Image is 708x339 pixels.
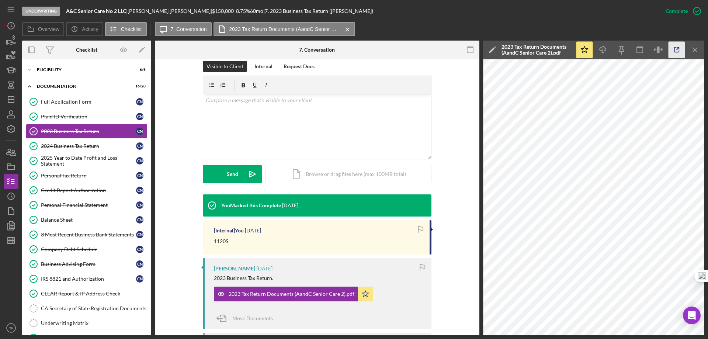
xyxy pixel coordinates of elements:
[26,316,147,331] a: Underwriting Matrix
[26,227,147,242] a: 3 Most Recent Business Bank StatementsCN
[41,202,136,208] div: Personal Financial Statement
[136,275,143,283] div: C N
[698,272,706,280] img: one_i.png
[299,47,335,53] div: 7. Conversation
[214,309,280,328] button: Move Documents
[38,26,59,32] label: Overview
[136,98,143,105] div: C N
[22,7,60,16] div: Underwriting
[26,109,147,124] a: Plaid ID VerificationCN
[66,22,103,36] button: Activity
[41,99,136,105] div: Full Application Form
[26,301,147,316] a: CA Secretary of State Registration Documents
[26,271,147,286] a: IRS 8821 and AuthorizationCN
[26,286,147,301] a: CLEAR Report & IP Address Check
[41,305,147,311] div: CA Secretary of State Registration Documents
[41,217,136,223] div: Balance Sheet
[214,22,355,36] button: 2023 Tax Return Documents (AandC Senior Care 2).pdf
[26,212,147,227] a: Balance SheetCN
[250,8,263,14] div: 60 mo
[37,68,127,72] div: Eligibility
[66,8,126,14] b: A&C Senior Care No 2 LLC
[136,201,143,209] div: C N
[254,61,273,72] div: Internal
[136,128,143,135] div: C N
[136,142,143,150] div: C N
[212,8,234,14] span: $150,000
[203,165,262,183] button: Send
[282,203,298,208] time: 2025-08-14 16:43
[658,4,704,18] button: Complete
[26,94,147,109] a: Full Application FormCN
[26,139,147,153] a: 2024 Business Tax ReturnCN
[26,257,147,271] a: Business Advising FormCN
[214,275,273,281] div: 2023 Business Tax Return.
[214,228,244,234] div: [Internal] You
[245,228,261,234] time: 2025-08-14 16:43
[214,237,228,245] p: 1120S
[136,260,143,268] div: C N
[284,61,315,72] div: Request Docs
[76,47,97,53] div: Checklist
[41,261,136,267] div: Business Advising Form
[683,307,701,324] div: Open Intercom Messenger
[41,187,136,193] div: Credit Report Authorization
[280,61,318,72] button: Request Docs
[171,26,207,32] label: 7. Conversation
[82,26,98,32] label: Activity
[41,320,147,326] div: Underwriting Matrix
[41,173,136,179] div: Personal Tax Return
[251,61,276,72] button: Internal
[41,155,136,167] div: 2025 Year to Date Profit and Loss Statement
[41,246,136,252] div: Company Debt Schedule
[136,172,143,179] div: C N
[221,203,281,208] div: You Marked this Complete
[128,8,212,14] div: [PERSON_NAME] [PERSON_NAME] |
[37,84,127,89] div: Documentation
[155,22,212,36] button: 7. Conversation
[502,44,572,56] div: 2023 Tax Return Documents (AandC Senior Care 2).pdf
[136,216,143,224] div: C N
[66,8,128,14] div: |
[41,128,136,134] div: 2023 Business Tax Return
[41,232,136,238] div: 3 Most Recent Business Bank Statements
[41,291,147,297] div: CLEAR Report & IP Address Check
[236,8,250,14] div: 8.75 %
[41,114,136,120] div: Plaid ID Verification
[132,84,146,89] div: 16 / 20
[136,187,143,194] div: C N
[8,326,14,330] text: RK
[41,143,136,149] div: 2024 Business Tax Return
[206,61,243,72] div: Visible to Client
[26,168,147,183] a: Personal Tax ReturnCN
[4,321,18,335] button: RK
[26,153,147,168] a: 2025 Year to Date Profit and Loss StatementCN
[136,113,143,120] div: C N
[229,26,340,32] label: 2023 Tax Return Documents (AandC Senior Care 2).pdf
[136,231,143,238] div: C N
[26,198,147,212] a: Personal Financial StatementCN
[214,266,255,271] div: [PERSON_NAME]
[132,68,146,72] div: 6 / 6
[203,61,247,72] button: Visible to Client
[121,26,142,32] label: Checklist
[263,8,373,14] div: | 7. 2023 Business Tax Return ([PERSON_NAME])
[26,183,147,198] a: Credit Report AuthorizationCN
[22,22,64,36] button: Overview
[232,315,273,321] span: Move Documents
[26,124,147,139] a: 2023 Business Tax ReturnCN
[227,165,238,183] div: Send
[26,242,147,257] a: Company Debt ScheduleCN
[214,287,373,301] button: 2023 Tax Return Documents (AandC Senior Care 2).pdf
[256,266,273,271] time: 2025-08-09 23:38
[136,157,143,165] div: C N
[229,291,354,297] div: 2023 Tax Return Documents (AandC Senior Care 2).pdf
[666,4,688,18] div: Complete
[105,22,147,36] button: Checklist
[41,276,136,282] div: IRS 8821 and Authorization
[136,246,143,253] div: C N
